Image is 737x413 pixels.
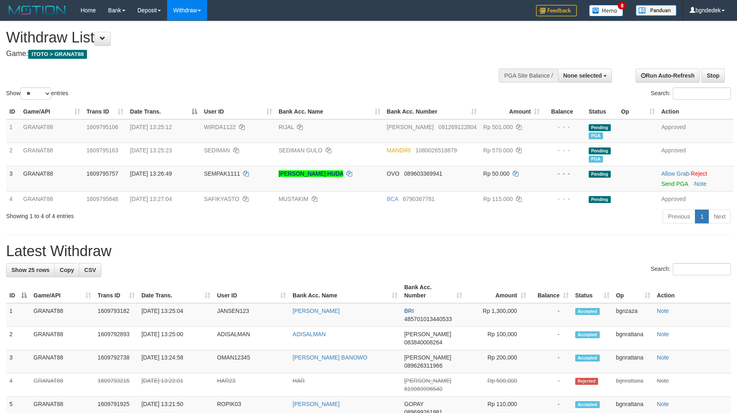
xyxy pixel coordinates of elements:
a: Note [657,354,669,361]
td: bgnrattana [613,327,654,350]
span: Rejected [575,378,598,385]
a: CSV [79,263,101,277]
span: OVO [387,170,400,177]
th: Status [585,104,618,119]
a: ADISALMAN [293,331,326,337]
span: [PERSON_NAME] [387,124,434,130]
td: GRANAT88 [30,373,94,397]
th: ID [6,104,20,119]
td: GRANAT88 [30,350,94,373]
a: Note [657,308,669,314]
td: - [529,350,572,373]
img: Button%20Memo.svg [589,5,623,16]
span: SEDIMAN [204,147,230,154]
th: Action [658,104,733,119]
td: Approved [658,191,733,206]
th: Game/API: activate to sort column ascending [30,280,94,303]
span: BRI [404,308,413,314]
td: [DATE] 13:25:00 [138,327,214,350]
a: Show 25 rows [6,263,55,277]
a: Copy [54,263,79,277]
div: PGA Site Balance / [499,69,558,83]
input: Search: [673,87,731,100]
h1: Withdraw List [6,29,483,46]
td: - [529,373,572,397]
span: Accepted [575,355,600,362]
span: SAFIKYASTO [204,196,239,202]
input: Search: [673,263,731,275]
td: 2 [6,327,30,350]
div: - - - [546,123,582,131]
td: GRANAT88 [20,119,83,143]
a: Reject [691,170,707,177]
td: JANSEN123 [214,303,289,327]
a: Send PGA [661,181,688,187]
span: Pending [589,147,611,154]
span: Accepted [575,331,600,338]
h4: Game: [6,50,483,58]
th: Bank Acc. Name: activate to sort column ascending [275,104,384,119]
div: - - - [546,146,582,154]
a: Previous [663,210,695,223]
span: [DATE] 13:25:12 [130,124,172,130]
span: None selected [563,72,602,79]
td: 4 [6,191,20,206]
th: Game/API: activate to sort column ascending [20,104,83,119]
td: GRANAT88 [30,303,94,327]
span: 8 [618,2,626,9]
td: Rp 1,300,000 [465,303,529,327]
th: Action [654,280,731,303]
img: Feedback.jpg [536,5,577,16]
td: [DATE] 13:25:04 [138,303,214,327]
span: Rp 115.000 [483,196,513,202]
img: MOTION_logo.png [6,4,68,16]
a: SEDIMAN GULO [279,147,322,154]
span: · [661,170,691,177]
td: 1609793215 [94,373,138,397]
th: Trans ID: activate to sort column ascending [94,280,138,303]
span: Copy 6790367781 to clipboard [403,196,435,202]
span: CSV [84,267,96,273]
span: Copy 1080026518879 to clipboard [415,147,457,154]
span: 1609795163 [87,147,118,154]
span: Copy 083840008264 to clipboard [404,339,442,346]
span: BCA [387,196,398,202]
span: Copy 089603369941 to clipboard [404,170,442,177]
span: 1609795848 [87,196,118,202]
td: 1 [6,119,20,143]
td: 3 [6,166,20,191]
span: Show 25 rows [11,267,49,273]
td: · [658,166,733,191]
span: Marked by bgnrattana [589,132,603,139]
label: Search: [651,263,731,275]
span: 1609795106 [87,124,118,130]
span: MANDIRI [387,147,411,154]
div: Showing 1 to 4 of 4 entries [6,209,301,220]
a: [PERSON_NAME] [293,401,339,407]
span: [PERSON_NAME] [404,331,451,337]
label: Search: [651,87,731,100]
span: GOPAY [404,401,423,407]
h1: Latest Withdraw [6,243,731,259]
td: Approved [658,119,733,143]
td: GRANAT88 [30,327,94,350]
span: SEMPAK1111 [204,170,240,177]
th: User ID: activate to sort column ascending [201,104,275,119]
a: HAR [293,377,305,384]
td: [DATE] 13:22:01 [138,373,214,397]
span: WIRDA1122 [204,124,236,130]
td: GRANAT88 [20,143,83,166]
th: Status: activate to sort column ascending [572,280,613,303]
span: Rp 50.000 [483,170,510,177]
a: [PERSON_NAME] [293,308,339,314]
span: [DATE] 13:27:04 [130,196,172,202]
td: [DATE] 13:24:58 [138,350,214,373]
th: Bank Acc. Name: activate to sort column ascending [289,280,401,303]
span: Accepted [575,401,600,408]
button: None selected [558,69,612,83]
td: HAR23 [214,373,289,397]
a: [PERSON_NAME] HUDA [279,170,343,177]
th: Op: activate to sort column ascending [618,104,658,119]
th: User ID: activate to sort column ascending [214,280,289,303]
label: Show entries [6,87,68,100]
